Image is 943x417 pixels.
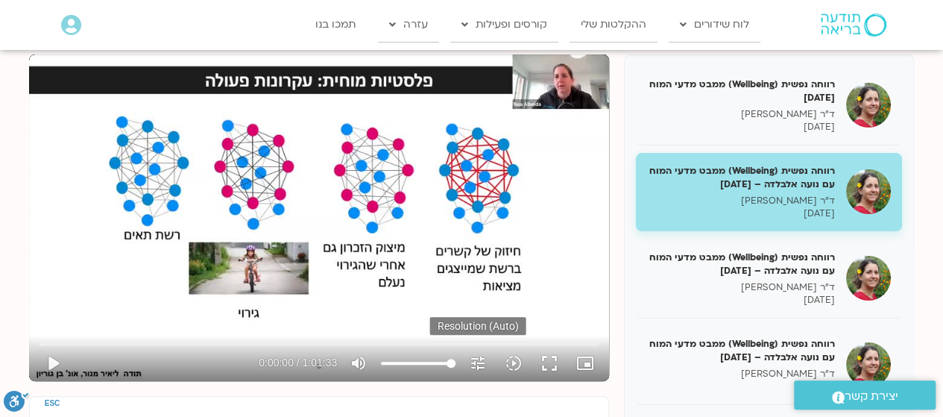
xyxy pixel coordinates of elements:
img: רווחה נפשית (Wellbeing) ממבט מדעי המוח 31/01/25 [846,83,891,128]
img: תודעה בריאה [821,13,886,36]
p: [DATE] [647,207,835,220]
p: ד"ר [PERSON_NAME] [647,281,835,294]
a: לוח שידורים [669,7,760,42]
a: עזרה [378,7,439,42]
a: תמכו בנו [304,7,367,42]
p: ד"ר [PERSON_NAME] [647,195,835,207]
p: [DATE] [647,121,835,134]
img: רווחה נפשית (Wellbeing) ממבט מדעי המוח עם נועה אלבלדה – 07/02/25 [846,169,891,214]
a: יצירת קשר [794,380,936,410]
h5: רווחה נפשית (Wellbeing) ממבט מדעי המוח [DATE] [647,78,835,104]
h5: רווחה נפשית (Wellbeing) ממבט מדעי המוח עם נועה אלבלדה – [DATE] [647,251,835,278]
h5: רווחה נפשית (Wellbeing) ממבט מדעי המוח עם נועה אלבלדה – [DATE] [647,164,835,191]
a: ההקלטות שלי [570,7,657,42]
p: ד"ר [PERSON_NAME] [647,368,835,380]
h5: רווחה נפשית (Wellbeing) ממבט מדעי המוח עם נועה אלבלדה – [DATE] [647,337,835,364]
p: [DATE] [647,380,835,393]
a: קורסים ופעילות [450,7,558,42]
span: יצירת קשר [845,386,898,407]
p: ד"ר [PERSON_NAME] [647,108,835,121]
img: רווחה נפשית (Wellbeing) ממבט מדעי המוח עם נועה אלבלדה – 21/02/25 [846,342,891,387]
img: רווחה נפשית (Wellbeing) ממבט מדעי המוח עם נועה אלבלדה – 14/02/25 [846,256,891,301]
p: [DATE] [647,294,835,307]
